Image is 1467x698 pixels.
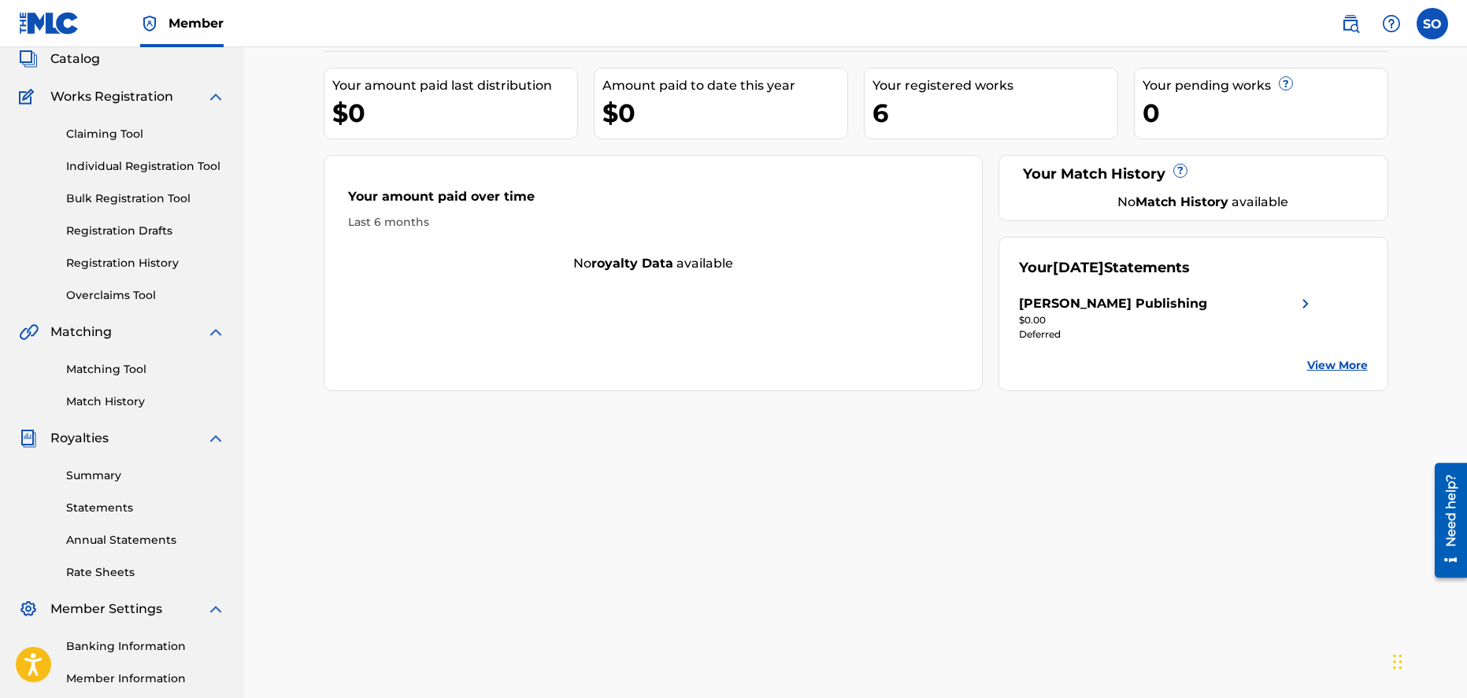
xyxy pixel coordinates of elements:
img: Royalties [19,429,38,448]
div: User Menu [1417,8,1448,39]
div: $0.00 [1019,313,1315,327]
div: No available [1039,193,1368,212]
a: CatalogCatalog [19,50,100,68]
span: ? [1280,77,1292,90]
div: Your Match History [1019,164,1368,185]
img: expand [206,429,225,448]
div: Your pending works [1143,76,1387,95]
div: Your registered works [872,76,1117,95]
a: Claiming Tool [66,126,225,142]
span: Member Settings [50,600,162,619]
a: Annual Statements [66,532,225,548]
iframe: Resource Center [1423,456,1467,583]
img: Catalog [19,50,38,68]
img: expand [206,323,225,342]
img: Matching [19,323,39,342]
iframe: Chat Widget [1388,622,1467,698]
div: Your amount paid over time [348,187,959,214]
img: search [1341,14,1360,33]
a: Registration History [66,255,225,271]
div: Your amount paid last distribution [332,76,577,95]
div: Deferred [1019,327,1315,342]
img: Works Registration [19,87,39,106]
div: No available [324,254,983,273]
span: Catalog [50,50,100,68]
img: MLC Logo [19,12,80,35]
a: Summary [66,467,225,484]
span: ? [1174,164,1187,177]
div: 0 [1143,95,1387,131]
span: Royalties [50,429,109,448]
img: right chevron icon [1296,294,1315,313]
a: Registration Drafts [66,223,225,239]
a: Banking Information [66,638,225,655]
div: Your Statements [1019,257,1190,279]
a: Bulk Registration Tool [66,190,225,207]
a: Matching Tool [66,361,225,378]
a: Match History [66,393,225,410]
div: 6 [872,95,1117,131]
span: Member [169,14,224,32]
a: Rate Sheets [66,564,225,581]
div: $0 [602,95,847,131]
span: [DATE] [1053,259,1104,276]
span: Matching [50,323,112,342]
a: View More [1307,357,1368,374]
span: Works Registration [50,87,173,106]
img: expand [206,600,225,619]
div: [PERSON_NAME] Publishing [1019,294,1207,313]
img: help [1382,14,1401,33]
img: Top Rightsholder [140,14,159,33]
div: Amount paid to date this year [602,76,847,95]
a: Overclaims Tool [66,287,225,304]
strong: Match History [1135,194,1228,209]
div: Last 6 months [348,214,959,231]
img: Member Settings [19,600,38,619]
a: Individual Registration Tool [66,158,225,175]
div: $0 [332,95,577,131]
a: Public Search [1335,8,1366,39]
strong: royalty data [591,256,673,271]
img: expand [206,87,225,106]
a: [PERSON_NAME] Publishingright chevron icon$0.00Deferred [1019,294,1315,342]
div: Drag [1393,638,1402,685]
div: Help [1376,8,1407,39]
a: Member Information [66,670,225,687]
a: Statements [66,500,225,516]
